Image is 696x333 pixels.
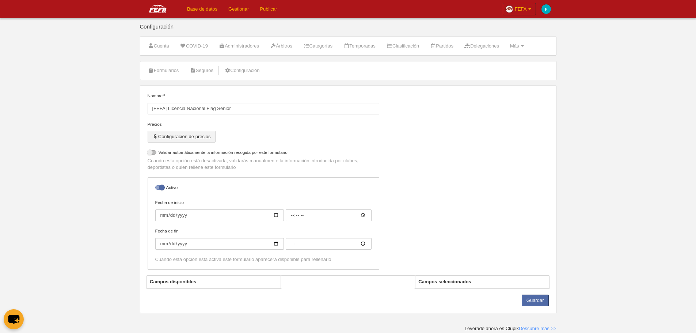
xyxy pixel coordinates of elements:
[148,103,379,114] input: Nombre
[155,238,284,250] input: Fecha de fin
[148,121,379,128] div: Precios
[510,43,519,49] span: Más
[148,92,379,114] label: Nombre
[515,5,527,13] span: FEFA
[148,158,379,171] p: Cuando esta opción está desactivada, validarás manualmente la información introducida por clubes,...
[144,41,173,52] a: Cuenta
[155,256,372,263] div: Cuando esta opción está activa este formulario aparecerá disponible para rellenarlo
[140,4,176,13] img: FEFA
[383,41,423,52] a: Clasificación
[506,41,528,52] a: Más
[186,65,217,76] a: Seguros
[147,276,281,288] th: Campos disponibles
[148,131,216,143] button: Configuración de precios
[426,41,457,52] a: Partidos
[155,209,284,221] input: Fecha de inicio
[286,238,372,250] input: Fecha de fin
[4,309,24,329] button: chat-button
[140,24,556,37] div: Configuración
[522,295,549,306] button: Guardar
[266,41,296,52] a: Árbitros
[163,94,165,96] i: Obligatorio
[286,209,372,221] input: Fecha de inicio
[220,65,263,76] a: Configuración
[465,325,556,332] div: Leverade ahora es Clupik
[144,65,183,76] a: Formularios
[503,3,536,15] a: FEFA
[460,41,503,52] a: Delegaciones
[215,41,263,52] a: Administradores
[299,41,336,52] a: Categorías
[415,276,549,288] th: Campos seleccionados
[519,326,556,331] a: Descubre más >>
[506,5,513,13] img: Oazxt6wLFNvE.30x30.jpg
[541,4,551,14] img: c2l6ZT0zMHgzMCZmcz05JnRleHQ9RiZiZz0wMGFjYzE%3D.png
[155,184,372,193] label: Activo
[176,41,212,52] a: COVID-19
[339,41,380,52] a: Temporadas
[148,149,379,158] label: Validar automáticamente la información recogida por este formulario
[155,199,372,221] label: Fecha de inicio
[155,228,372,250] label: Fecha de fin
